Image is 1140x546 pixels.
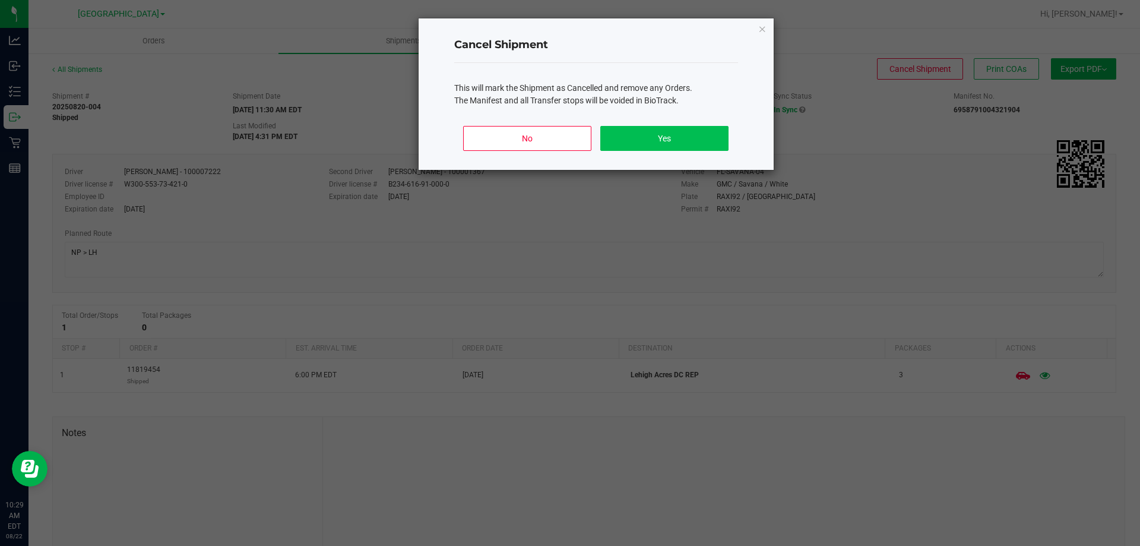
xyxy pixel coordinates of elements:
h4: Cancel Shipment [454,37,738,53]
button: Yes [600,126,728,151]
button: No [463,126,591,151]
p: The Manifest and all Transfer stops will be voided in BioTrack. [454,94,738,107]
p: This will mark the Shipment as Cancelled and remove any Orders. [454,82,738,94]
iframe: Resource center [12,451,47,487]
button: Close [758,21,767,36]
